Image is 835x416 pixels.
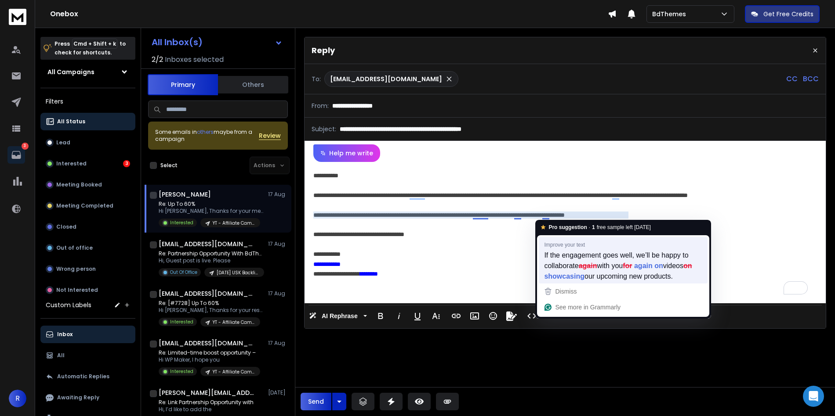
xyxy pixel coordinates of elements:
h1: [PERSON_NAME] [159,190,211,199]
button: Automatic Replies [40,368,135,385]
button: Others [218,75,288,94]
span: Cmd + Shift + k [72,39,117,49]
p: All Status [57,118,85,125]
h1: [PERSON_NAME][EMAIL_ADDRESS][DOMAIN_NAME] [159,388,255,397]
p: [DATE] [268,389,288,396]
div: To enrich screen reader interactions, please activate Accessibility in Grammarly extension settings [305,162,823,303]
button: Inbox [40,326,135,343]
p: Interested [170,368,193,375]
button: All Status [40,113,135,130]
button: Send [301,393,331,410]
span: others [197,128,214,136]
p: Re: Up To 60% [159,201,264,208]
button: Out of office [40,239,135,257]
div: 3 [123,160,130,167]
button: Help me write [313,144,380,162]
p: Re: Link Partnership Opportunity with [159,399,260,406]
p: Get Free Credits [763,10,813,18]
p: Hi WP Maker, I hope you [159,356,260,363]
p: 17 Aug [268,240,288,247]
p: Awaiting Reply [57,394,99,401]
p: Hi [PERSON_NAME], Thanks for your message! Just [159,208,264,215]
button: Italic (⌘I) [391,307,407,325]
button: AI Rephrase [307,307,369,325]
p: Out Of Office [170,269,197,276]
span: 2 / 2 [152,54,163,65]
button: Code View [523,307,540,325]
h1: [EMAIL_ADDRESS][DOMAIN_NAME] [159,339,255,348]
h3: Custom Labels [46,301,91,309]
p: Re: Partnership Opportunity With BdThemes [159,250,264,257]
p: Press to check for shortcuts. [54,39,126,57]
p: Interested [170,319,193,325]
button: Awaiting Reply [40,389,135,406]
p: 17 Aug [268,191,288,198]
p: Wrong person [56,265,96,273]
button: Bold (⌘B) [372,307,389,325]
p: BCC [803,74,819,84]
button: R [9,390,26,407]
button: Interested3 [40,155,135,172]
img: logo [9,9,26,25]
p: Hi, Guest post is live. Please [159,257,264,264]
p: BdThemes [652,10,690,18]
p: [DATE] USK Backlink Campaign [217,269,259,276]
p: Not Interested [56,287,98,294]
button: Insert Link (⌘K) [448,307,465,325]
div: Some emails in maybe from a campaign [155,129,259,143]
button: More Text [428,307,444,325]
h1: All Inbox(s) [152,38,203,47]
p: To: [312,75,321,83]
p: YT - Affiliate Campaign 2025 Part -2 [213,220,255,226]
p: Interested [56,160,87,167]
p: Interested [170,219,193,226]
h1: [EMAIL_ADDRESS][DOMAIN_NAME] [159,240,255,248]
button: All Campaigns [40,63,135,81]
h3: Inboxes selected [165,54,224,65]
p: Re: [#7728] Up To 60% [159,300,264,307]
p: All [57,352,65,359]
button: Wrong person [40,260,135,278]
p: Automatic Replies [57,373,109,380]
p: 17 Aug [268,290,288,297]
button: Not Interested [40,281,135,299]
button: Review [259,131,281,140]
button: Meeting Completed [40,197,135,215]
p: From: [312,101,329,110]
button: Primary [148,74,218,95]
p: Meeting Booked [56,181,102,188]
h3: Filters [40,95,135,108]
p: Reply [312,44,335,57]
p: CC [786,74,798,84]
button: All [40,347,135,364]
h1: [EMAIL_ADDRESS][DOMAIN_NAME] [159,289,255,298]
span: AI Rephrase [320,312,359,320]
button: All Inbox(s) [145,33,290,51]
button: Meeting Booked [40,176,135,194]
p: YT - Affiliate Campaign 2025 Part -2 [213,319,255,326]
p: 17 Aug [268,340,288,347]
p: [EMAIL_ADDRESS][DOMAIN_NAME] [330,75,442,83]
p: 3 [22,143,29,150]
p: Lead [56,139,70,146]
p: Re: Limited-time boost opportunity – [159,349,260,356]
p: Hi [PERSON_NAME], Thanks for your response [159,307,264,314]
label: Select [160,162,178,169]
p: Closed [56,223,76,230]
button: Lead [40,134,135,151]
button: Get Free Credits [745,5,820,23]
h1: All Campaigns [47,68,94,76]
p: Subject: [312,125,336,133]
p: Meeting Completed [56,202,113,209]
button: Closed [40,218,135,236]
a: 3 [7,146,25,164]
p: Out of office [56,244,93,251]
h1: Onebox [50,9,608,19]
p: Hi, I’d like to add the [159,406,260,413]
p: Inbox [57,331,73,338]
p: YT - Affiliate Campaign 2025 Part -2 [213,369,255,375]
div: Open Intercom Messenger [803,386,824,407]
